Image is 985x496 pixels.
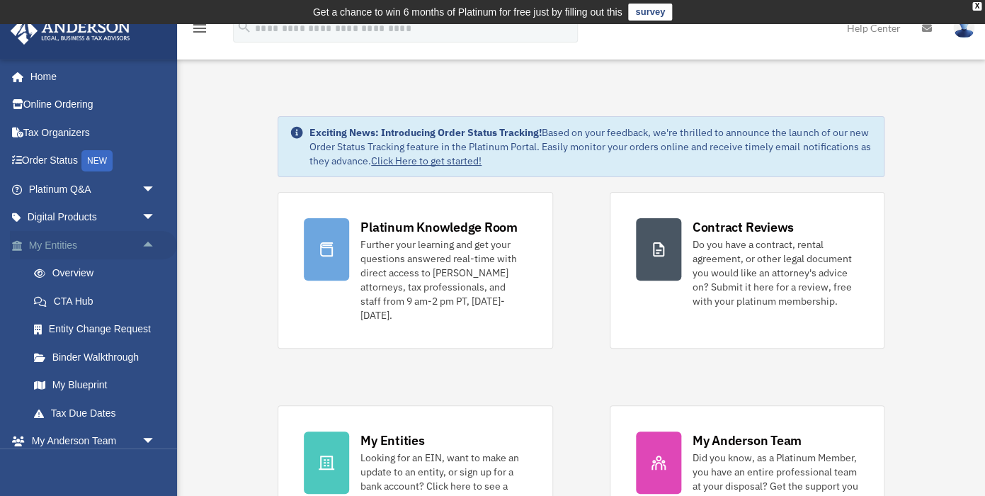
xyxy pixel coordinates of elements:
[6,17,135,45] img: Anderson Advisors Platinum Portal
[142,427,170,456] span: arrow_drop_down
[10,203,177,232] a: Digital Productsarrow_drop_down
[10,91,177,119] a: Online Ordering
[693,432,802,449] div: My Anderson Team
[10,62,170,91] a: Home
[20,371,177,400] a: My Blueprint
[20,343,177,371] a: Binder Walkthrough
[371,154,482,167] a: Click Here to get started!
[191,20,208,37] i: menu
[693,237,858,308] div: Do you have a contract, rental agreement, or other legal document you would like an attorney's ad...
[628,4,672,21] a: survey
[953,18,974,38] img: User Pic
[10,175,177,203] a: Platinum Q&Aarrow_drop_down
[142,203,170,232] span: arrow_drop_down
[693,218,794,236] div: Contract Reviews
[10,427,177,456] a: My Anderson Teamarrow_drop_down
[309,125,872,168] div: Based on your feedback, we're thrilled to announce the launch of our new Order Status Tracking fe...
[10,118,177,147] a: Tax Organizers
[360,237,526,322] div: Further your learning and get your questions answered real-time with direct access to [PERSON_NAM...
[360,432,424,449] div: My Entities
[20,315,177,344] a: Entity Change Request
[237,19,252,35] i: search
[972,2,981,11] div: close
[10,231,177,259] a: My Entitiesarrow_drop_up
[360,218,518,236] div: Platinum Knowledge Room
[20,259,177,288] a: Overview
[142,231,170,260] span: arrow_drop_up
[278,192,552,349] a: Platinum Knowledge Room Further your learning and get your questions answered real-time with dire...
[610,192,884,349] a: Contract Reviews Do you have a contract, rental agreement, or other legal document you would like...
[20,287,177,315] a: CTA Hub
[191,25,208,37] a: menu
[142,175,170,204] span: arrow_drop_down
[20,399,177,427] a: Tax Due Dates
[309,126,542,139] strong: Exciting News: Introducing Order Status Tracking!
[313,4,622,21] div: Get a chance to win 6 months of Platinum for free just by filling out this
[81,150,113,171] div: NEW
[10,147,177,176] a: Order StatusNEW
